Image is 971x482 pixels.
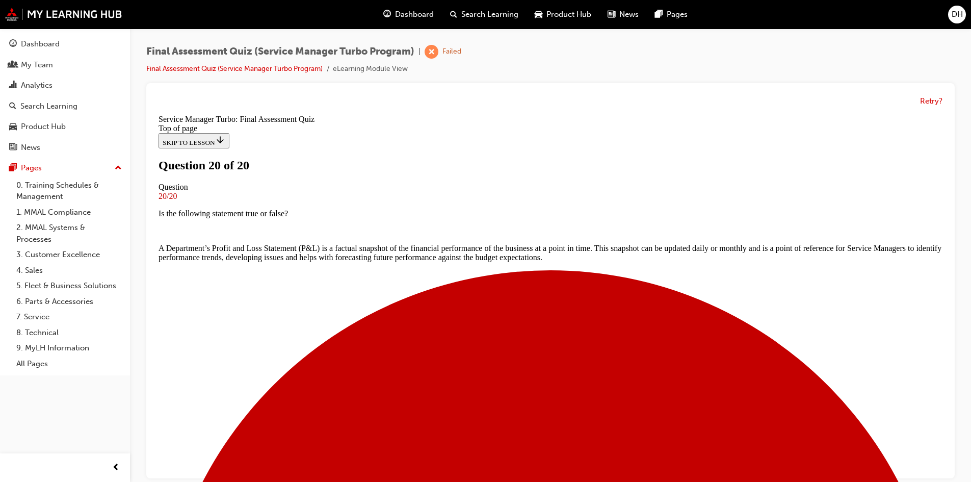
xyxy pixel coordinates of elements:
div: News [21,142,40,154]
span: | [418,46,421,58]
button: Pages [4,159,126,177]
div: My Team [21,59,53,71]
div: 20/20 [4,81,788,90]
a: 7. Service [12,309,126,325]
span: Dashboard [395,9,434,20]
a: Final Assessment Quiz (Service Manager Turbo Program) [146,64,323,73]
p: Is the following statement true or false? [4,98,788,108]
a: 9. MyLH Information [12,340,126,356]
div: Pages [21,162,42,174]
span: news-icon [608,8,615,21]
span: News [619,9,639,20]
a: Dashboard [4,35,126,54]
span: news-icon [9,143,17,153]
a: pages-iconPages [647,4,696,25]
a: 0. Training Schedules & Management [12,177,126,205]
a: search-iconSearch Learning [442,4,527,25]
a: Analytics [4,76,126,95]
img: mmal [5,8,122,21]
span: search-icon [9,102,16,111]
span: car-icon [9,122,17,132]
a: guage-iconDashboard [375,4,442,25]
a: 5. Fleet & Business Solutions [12,278,126,294]
a: 4. Sales [12,263,126,278]
a: 3. Customer Excellence [12,247,126,263]
div: Failed [442,47,461,57]
span: Search Learning [461,9,518,20]
a: 1. MMAL Compliance [12,205,126,220]
a: News [4,138,126,157]
button: DashboardMy TeamAnalyticsSearch LearningProduct HubNews [4,33,126,159]
a: Search Learning [4,97,126,116]
a: All Pages [12,356,126,372]
div: Service Manager Turbo: Final Assessment Quiz [4,4,788,13]
span: search-icon [450,8,457,21]
span: people-icon [9,61,17,70]
a: car-iconProduct Hub [527,4,599,25]
a: 6. Parts & Accessories [12,294,126,310]
span: learningRecordVerb_FAIL-icon [425,45,438,59]
div: Question [4,72,788,81]
span: car-icon [535,8,542,21]
span: SKIP TO LESSON [8,28,71,36]
span: pages-icon [655,8,663,21]
span: guage-icon [9,40,17,49]
button: SKIP TO LESSON [4,22,75,38]
span: Pages [667,9,688,20]
div: Product Hub [21,121,66,133]
div: Analytics [21,80,53,91]
span: prev-icon [112,462,120,474]
span: chart-icon [9,81,17,90]
div: Top of page [4,13,788,22]
a: 8. Technical [12,325,126,341]
div: Search Learning [20,100,77,112]
button: DH [948,6,966,23]
span: pages-icon [9,164,17,173]
span: Product Hub [546,9,591,20]
a: 2. MMAL Systems & Processes [12,220,126,247]
div: Dashboard [21,38,60,50]
span: guage-icon [383,8,391,21]
span: up-icon [115,162,122,175]
li: eLearning Module View [333,63,408,75]
span: Final Assessment Quiz (Service Manager Turbo Program) [146,46,414,58]
p: A Department’s Profit and Loss Statement (P&L) is a factual snapshot of the financial performance... [4,133,788,151]
span: DH [952,9,963,20]
a: Product Hub [4,117,126,136]
h1: Question 20 of 20 [4,48,788,62]
a: news-iconNews [599,4,647,25]
a: My Team [4,56,126,74]
button: Retry? [920,95,942,107]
